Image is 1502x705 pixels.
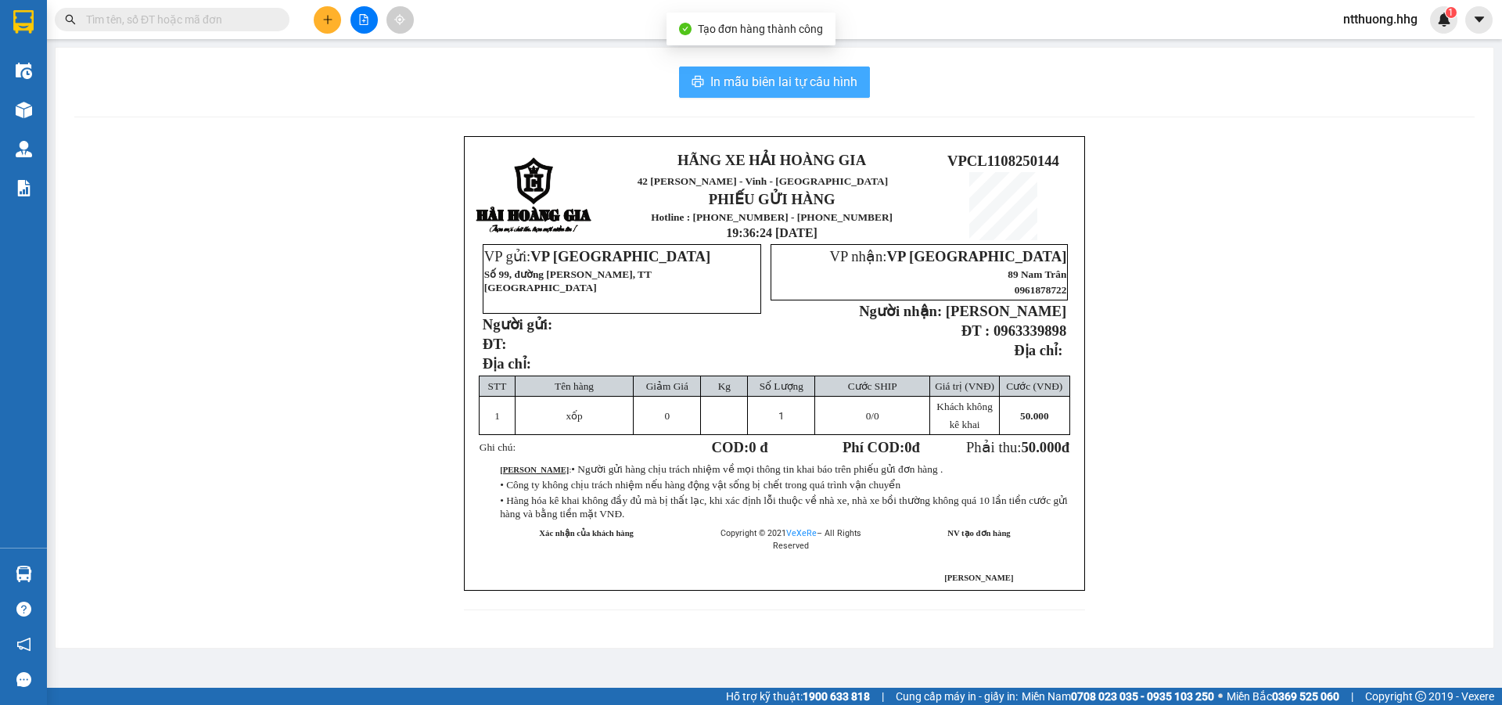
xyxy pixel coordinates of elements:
span: • Công ty không chịu trách nhiệm nếu hàng động vật sống bị chết trong quá trình vận chuyển [500,479,900,491]
strong: HÃNG XE HẢI HOÀNG GIA [677,152,866,168]
span: /0 [866,410,879,422]
strong: Phí COD: đ [843,439,920,455]
strong: HÃNG XE HẢI HOÀNG GIA [90,16,189,49]
img: warehouse-icon [16,141,32,157]
span: Số 99, đường [PERSON_NAME], TT [GEOGRAPHIC_DATA] [484,268,652,293]
button: printerIn mẫu biên lai tự cấu hình [679,67,870,98]
strong: PHIẾU GỬI HÀNG [709,191,835,207]
span: question-circle [16,602,31,617]
strong: Xác nhận của khách hàng [539,529,634,538]
button: file-add [350,6,378,34]
span: 50.000 [1021,439,1061,455]
img: icon-new-feature [1437,13,1451,27]
span: Kg [718,380,731,392]
button: plus [314,6,341,34]
strong: PHIẾU GỬI HÀNG [76,85,203,101]
span: Số Lượng [760,380,803,392]
span: 0 [665,410,670,422]
span: VP [GEOGRAPHIC_DATA] [886,248,1066,264]
sup: 1 [1446,7,1457,18]
a: VeXeRe [786,528,817,538]
span: Ghi chú: [480,441,516,453]
span: Copyright © 2021 – All Rights Reserved [720,528,861,551]
strong: Hotline : [PHONE_NUMBER] - [PHONE_NUMBER] [67,104,210,128]
span: plus [322,14,333,25]
span: 1 [494,410,500,422]
span: 42 [PERSON_NAME] - Vinh - [GEOGRAPHIC_DATA] [71,52,207,81]
span: | [1351,688,1353,705]
span: VP gửi: [484,248,710,264]
span: : [500,466,943,474]
img: logo-vxr [13,10,34,34]
button: aim [386,6,414,34]
strong: Hotline : [PHONE_NUMBER] - [PHONE_NUMBER] [651,211,893,223]
strong: Địa chỉ: [1014,342,1062,358]
span: • Hàng hóa kê khai không đầy đủ mà bị thất lạc, khi xác định lỗi thuộc về nhà xe, nhà xe bồi thườ... [500,495,1068,520]
img: warehouse-icon [16,566,32,582]
strong: NV tạo đơn hàng [947,529,1010,538]
strong: 0708 023 035 - 0935 103 250 [1071,690,1214,703]
span: Cước (VNĐ) [1006,380,1062,392]
span: Hỗ trợ kỹ thuật: [726,688,870,705]
span: 0 [866,410,871,422]
span: [PERSON_NAME] [944,574,1013,582]
img: warehouse-icon [16,63,32,79]
span: Miền Bắc [1227,688,1339,705]
span: | [882,688,884,705]
span: Khách không kê khai [936,401,992,430]
span: 1 [778,410,784,422]
span: 1 [1448,7,1453,18]
span: Cước SHIP [848,380,897,392]
span: notification [16,637,31,652]
span: VPCL1108250095 [218,58,330,74]
span: 42 [PERSON_NAME] - Vinh - [GEOGRAPHIC_DATA] [638,175,889,187]
span: Phải thu: [966,439,1069,455]
span: search [65,14,76,25]
span: 0961878722 [1015,284,1067,296]
span: message [16,672,31,687]
span: caret-down [1472,13,1486,27]
span: check-circle [679,23,692,35]
img: logo [476,157,593,235]
input: Tìm tên, số ĐT hoặc mã đơn [86,11,271,28]
span: aim [394,14,405,25]
span: Giá trị (VNĐ) [935,380,994,392]
strong: Người nhận: [859,303,942,319]
span: VPCL1108250144 [947,153,1059,169]
strong: ĐT : [961,322,990,339]
span: 0 [904,439,911,455]
span: STT [488,380,507,392]
strong: [PERSON_NAME] [500,466,569,474]
img: logo [9,35,59,113]
span: Tên hàng [555,380,594,392]
span: 0963339898 [994,322,1066,339]
span: ⚪️ [1218,693,1223,700]
span: VP nhận: [829,248,1066,264]
span: copyright [1415,691,1426,702]
strong: 0369 525 060 [1272,690,1339,703]
strong: ĐT: [483,336,507,352]
button: caret-down [1465,6,1493,34]
span: Địa chỉ: [483,355,531,372]
img: warehouse-icon [16,102,32,118]
span: 19:36:24 [DATE] [726,226,817,239]
span: VP [GEOGRAPHIC_DATA] [530,248,710,264]
span: 89 Nam Trân [1008,268,1066,280]
span: 0 đ [749,439,767,455]
span: file-add [358,14,369,25]
span: ntthuong.hhg [1331,9,1430,29]
span: đ [1062,439,1069,455]
span: 50.000 [1020,410,1049,422]
span: [PERSON_NAME] [946,303,1066,319]
strong: 1900 633 818 [803,690,870,703]
strong: Người gửi: [483,316,552,333]
img: solution-icon [16,180,32,196]
span: In mẫu biên lai tự cấu hình [710,72,857,92]
span: Cung cấp máy in - giấy in: [896,688,1018,705]
span: printer [692,75,704,90]
strong: COD: [712,439,768,455]
span: • Người gửi hàng chịu trách nhiệm về mọi thông tin khai báo trên phiếu gửi đơn hàng . [571,463,943,475]
span: Giảm Giá [646,380,688,392]
span: xốp [566,410,582,422]
span: Miền Nam [1022,688,1214,705]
